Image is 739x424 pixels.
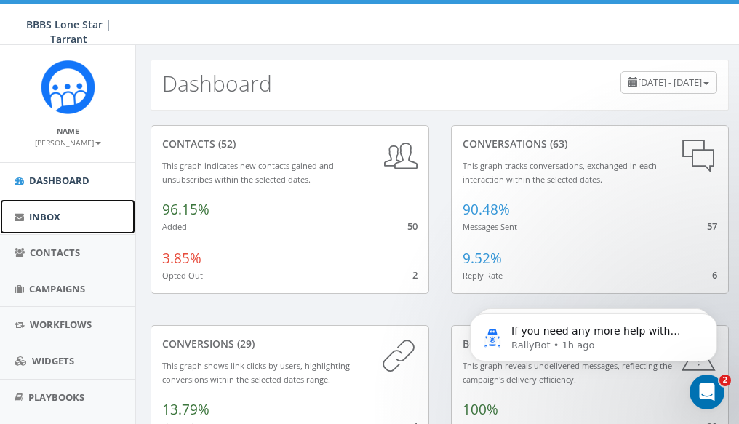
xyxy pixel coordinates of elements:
[463,137,718,151] div: conversations
[638,76,702,89] span: [DATE] - [DATE]
[463,200,510,219] span: 90.48%
[162,249,201,268] span: 3.85%
[215,137,236,151] span: (52)
[162,270,203,281] small: Opted Out
[448,283,739,385] iframe: Intercom notifications message
[57,126,79,136] small: Name
[162,71,272,95] h2: Dashboard
[30,318,92,331] span: Workflows
[162,221,187,232] small: Added
[463,400,498,419] span: 100%
[712,268,717,281] span: 6
[30,246,80,259] span: Contacts
[29,282,85,295] span: Campaigns
[29,210,60,223] span: Inbox
[407,220,418,233] span: 50
[28,391,84,404] span: Playbooks
[26,17,111,46] span: BBBS Lone Star | Tarrant
[463,249,502,268] span: 9.52%
[162,137,418,151] div: contacts
[547,137,567,151] span: (63)
[162,337,418,351] div: conversions
[162,160,334,185] small: This graph indicates new contacts gained and unsubscribes within the selected dates.
[719,375,731,386] span: 2
[35,137,101,148] small: [PERSON_NAME]
[35,135,101,148] a: [PERSON_NAME]
[29,174,89,187] span: Dashboard
[32,354,74,367] span: Widgets
[412,268,418,281] span: 2
[463,160,657,185] small: This graph tracks conversations, exchanged in each interaction within the selected dates.
[162,200,209,219] span: 96.15%
[707,220,717,233] span: 57
[463,221,517,232] small: Messages Sent
[463,270,503,281] small: Reply Rate
[162,360,350,385] small: This graph shows link clicks by users, highlighting conversions within the selected dates range.
[162,400,209,419] span: 13.79%
[41,60,95,114] img: Rally_Corp_Icon_1.png
[690,375,724,409] iframe: Intercom live chat
[234,337,255,351] span: (29)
